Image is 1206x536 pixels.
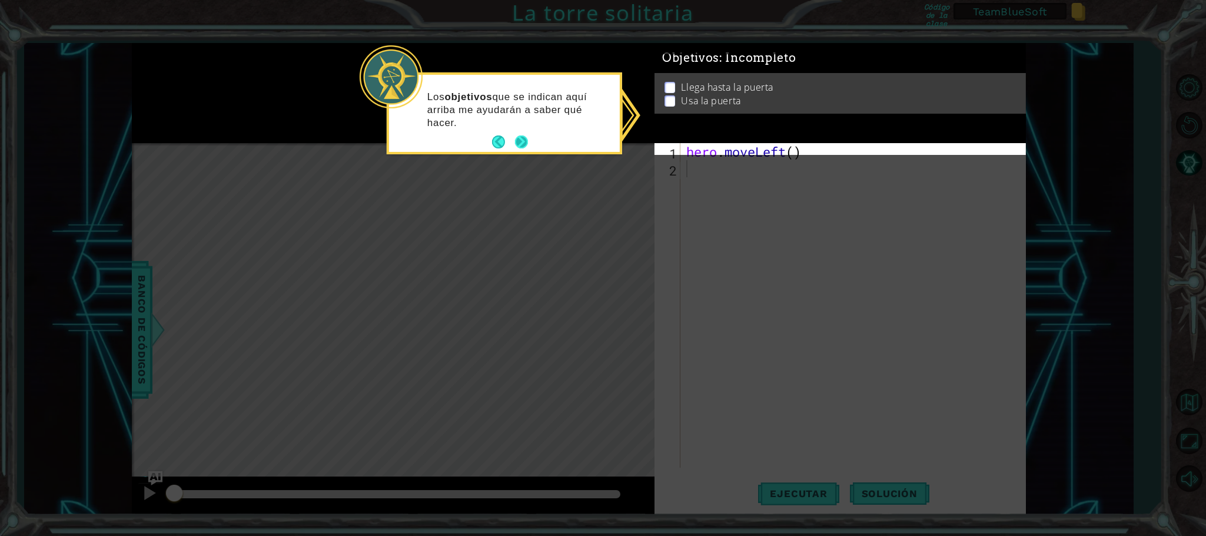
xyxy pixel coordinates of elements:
strong: objetivos [444,91,492,102]
p: Los que se indican aquí arriba me ayudarán a saber qué hacer. [427,90,612,129]
button: Next [515,135,528,148]
span: : Incompleto [719,51,796,65]
button: Back [492,135,515,148]
div: 1 [657,145,680,162]
p: Llega hasta la puerta [681,81,773,94]
span: Objetivos [662,51,796,66]
p: Usa la puerta [681,95,740,108]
